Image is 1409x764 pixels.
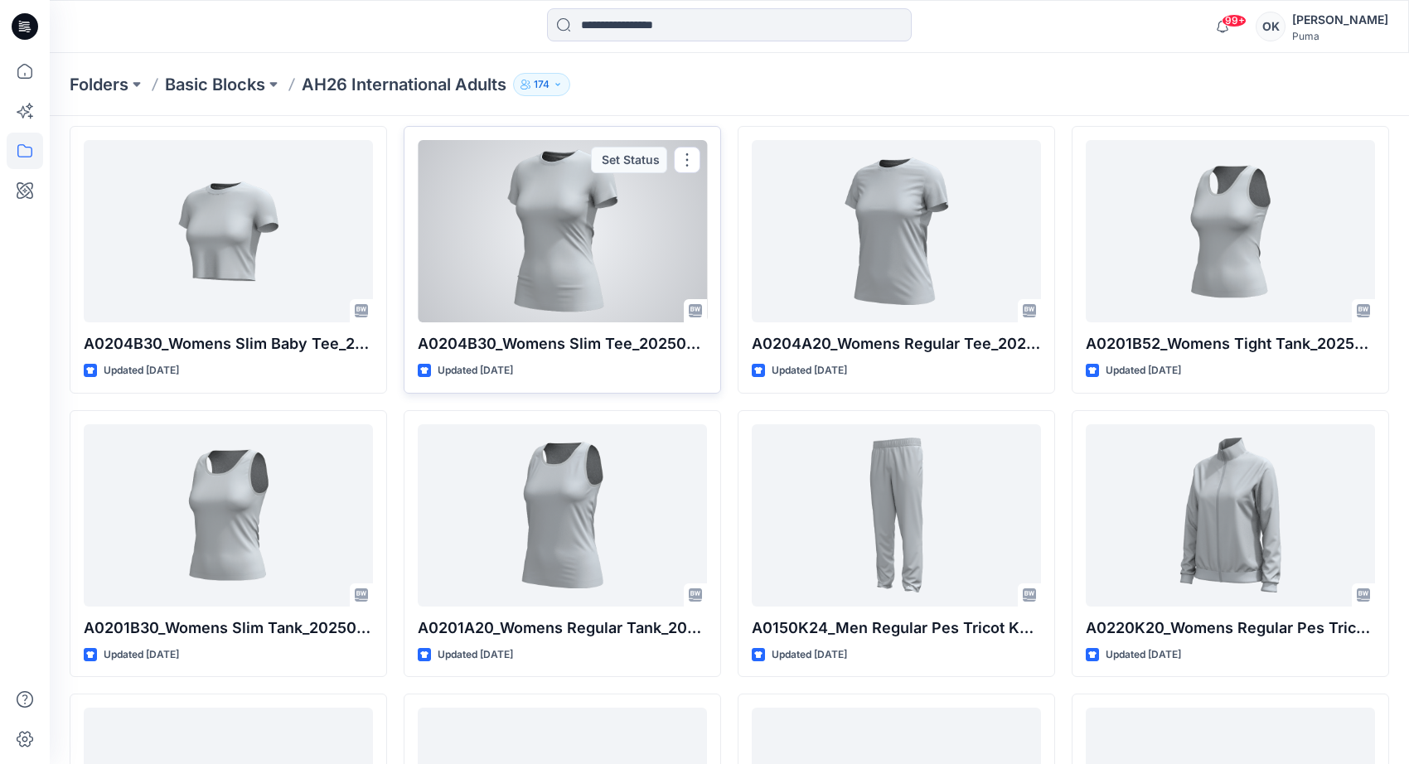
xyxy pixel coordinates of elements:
div: OK [1256,12,1286,41]
a: Basic Blocks [165,73,265,96]
a: A0201B52_Womens Tight Tank_20250708 [1086,140,1375,322]
p: Updated [DATE] [104,646,179,664]
p: 174 [534,75,550,94]
a: A0204A20_Womens Regular Tee_20250711 [752,140,1041,322]
p: A0201B52_Womens Tight Tank_20250708 [1086,332,1375,355]
a: A0201B30_Womens Slim Tank_20250707 [84,424,373,607]
a: A0220K20_Womens Regular Pes Tricot Knit Jacket_CV03 [1086,424,1375,607]
p: Updated [DATE] [1106,646,1181,664]
button: 174 [513,73,570,96]
p: A0201B30_Womens Slim Tank_20250707 [84,617,373,640]
p: Updated [DATE] [438,362,513,380]
a: A0150K24_Men Regular Pes Tricot Knit Pants_CV-02 [752,424,1041,607]
p: Updated [DATE] [772,362,847,380]
span: 99+ [1222,14,1247,27]
p: Updated [DATE] [104,362,179,380]
a: A0204B30_Womens Slim Baby Tee_20250711 [84,140,373,322]
p: Updated [DATE] [772,646,847,664]
p: A0204A20_Womens Regular Tee_20250711 [752,332,1041,355]
p: A0220K20_Womens Regular Pes Tricot Knit Jacket_CV03 [1086,617,1375,640]
p: A0150K24_Men Regular Pes Tricot Knit Pants_CV-02 [752,617,1041,640]
p: A0204B30_Womens Slim Baby Tee_20250711 [84,332,373,355]
a: Folders [70,73,128,96]
p: Updated [DATE] [1106,362,1181,380]
a: A0201A20_Womens Regular Tank_20250702 [418,424,707,607]
div: Puma [1292,30,1388,42]
a: A0204B30_Womens Slim Tee_20250714 [418,140,707,322]
p: Updated [DATE] [438,646,513,664]
p: A0204B30_Womens Slim Tee_20250714 [418,332,707,355]
p: AH26 International Adults [302,73,506,96]
div: [PERSON_NAME] [1292,10,1388,30]
p: A0201A20_Womens Regular Tank_20250702 [418,617,707,640]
